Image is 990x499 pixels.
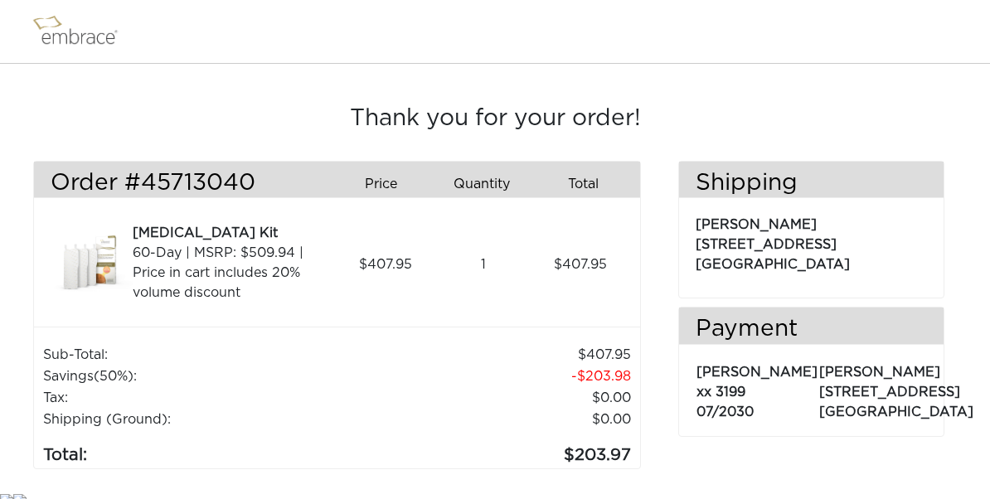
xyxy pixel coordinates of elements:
[42,387,366,409] td: Tax:
[679,170,944,198] h3: Shipping
[366,430,632,468] td: 203.97
[366,387,632,409] td: 0.00
[366,344,632,366] td: 407.95
[29,11,137,52] img: logo.png
[366,366,632,387] td: 203.98
[337,170,438,198] div: Price
[42,366,366,387] td: Savings :
[679,316,944,344] h3: Payment
[42,344,366,366] td: Sub-Total:
[696,385,745,399] span: xx 3199
[554,254,607,274] span: 407.95
[696,366,818,379] span: [PERSON_NAME]
[481,254,486,274] span: 1
[51,170,324,198] h3: Order #45713040
[133,243,331,303] div: 60-Day | MSRP: $509.94 | Price in cart includes 20% volume discount
[454,174,510,194] span: Quantity
[819,354,973,422] p: [PERSON_NAME] [STREET_ADDRESS] [GEOGRAPHIC_DATA]
[42,409,366,430] td: Shipping (Ground):
[366,409,632,430] td: $0.00
[51,223,133,306] img: a09f5d18-8da6-11e7-9c79-02e45ca4b85b.jpeg
[539,170,640,198] div: Total
[133,223,331,243] div: [MEDICAL_DATA] Kit
[33,105,957,133] h3: Thank you for your order!
[94,370,133,383] span: (50%)
[42,430,366,468] td: Total:
[696,405,754,419] span: 07/2030
[359,254,412,274] span: 407.95
[696,206,927,274] p: [PERSON_NAME] [STREET_ADDRESS] [GEOGRAPHIC_DATA]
